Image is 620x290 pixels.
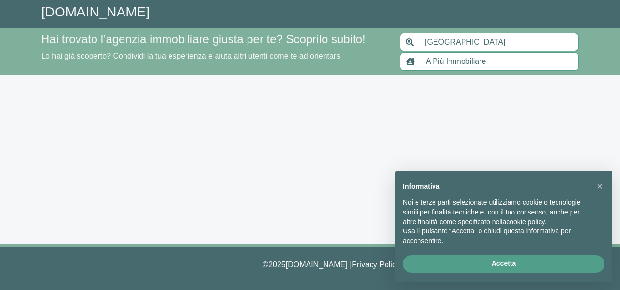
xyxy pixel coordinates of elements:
[403,198,589,227] p: Noi e terze parti selezionate utilizziamo cookie o tecnologie simili per finalità tecniche e, con...
[506,218,544,226] a: cookie policy - il link si apre in una nuova scheda
[41,32,388,46] h4: Hai trovato l’agenzia immobiliare giusta per te? Scoprilo subito!
[597,181,603,192] span: ×
[403,183,589,191] h2: Informativa
[420,52,579,71] input: Inserisci nome agenzia immobiliare
[403,227,589,245] p: Usa il pulsante “Accetta” o chiudi questa informativa per acconsentire.
[41,259,579,271] p: © 2025 [DOMAIN_NAME] | - - |
[419,33,579,51] input: Inserisci area di ricerca (Comune o Provincia)
[592,179,607,194] button: Chiudi questa informativa
[403,255,604,273] button: Accetta
[41,4,150,19] a: [DOMAIN_NAME]
[352,260,400,269] a: Privacy Policy
[41,50,388,62] p: Lo hai già scoperto? Condividi la tua esperienza e aiuta altri utenti come te ad orientarsi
